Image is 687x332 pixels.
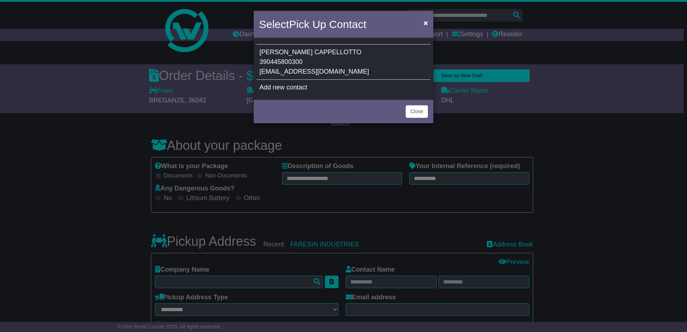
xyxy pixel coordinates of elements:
span: CAPPELLOTTO [314,49,361,56]
button: Close [406,105,428,118]
h4: Select [259,16,366,32]
span: Contact [329,18,366,30]
span: [PERSON_NAME] [259,49,313,56]
button: Close [420,15,432,30]
button: < Back [378,105,403,118]
span: × [424,19,428,27]
span: Add new contact [259,84,307,91]
span: [EMAIL_ADDRESS][DOMAIN_NAME] [259,68,369,75]
span: 390445800300 [259,58,303,65]
span: Pick Up [289,18,326,30]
